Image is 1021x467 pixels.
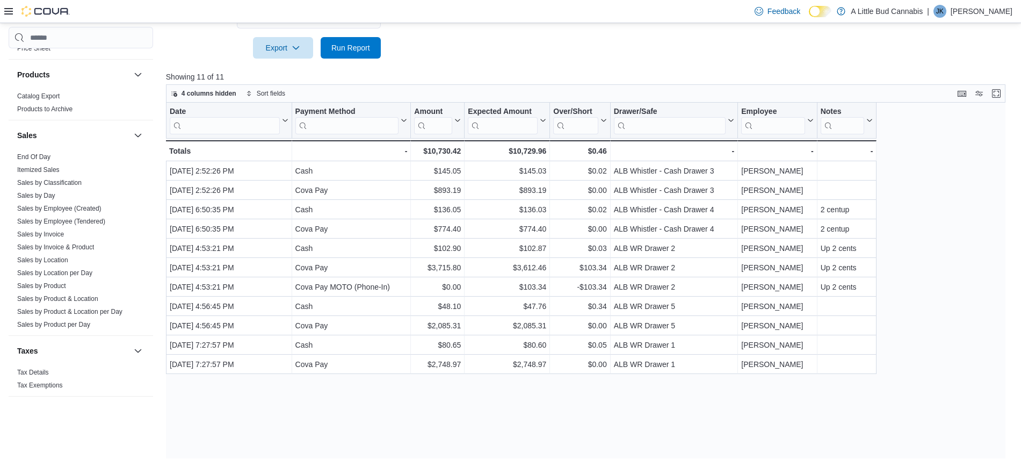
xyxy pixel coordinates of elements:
[9,90,153,120] div: Products
[295,184,407,197] div: Cova Pay
[17,307,122,316] span: Sales by Product & Location per Day
[741,107,813,134] button: Employee
[170,242,288,255] div: [DATE] 4:53:21 PM
[414,107,452,117] div: Amount
[468,107,538,117] div: Expected Amount
[170,281,288,294] div: [DATE] 4:53:21 PM
[17,282,66,290] a: Sales by Product
[17,44,50,53] span: Price Sheet
[295,107,399,117] div: Payment Method
[614,204,735,217] div: ALB Whistler - Cash Drawer 4
[170,107,280,134] div: Date
[553,184,606,197] div: $0.00
[750,1,805,22] a: Feedback
[17,320,90,329] span: Sales by Product per Day
[553,320,606,333] div: $0.00
[468,242,546,255] div: $102.87
[17,346,38,356] h3: Taxes
[741,223,813,236] div: [PERSON_NAME]
[933,5,946,18] div: Jake Kearns
[170,358,288,371] div: [DATE] 7:27:57 PM
[553,107,598,117] div: Over/Short
[614,281,735,294] div: ALB WR Drawer 2
[17,130,129,141] button: Sales
[820,242,873,255] div: Up 2 cents
[257,89,285,98] span: Sort fields
[17,231,64,238] a: Sales by Invoice
[820,107,864,134] div: Notes
[414,320,461,333] div: $2,085.31
[741,358,813,371] div: [PERSON_NAME]
[17,269,92,277] a: Sales by Location per Day
[170,165,288,178] div: [DATE] 2:52:26 PM
[741,262,813,275] div: [PERSON_NAME]
[295,262,407,275] div: Cova Pay
[553,223,606,236] div: $0.00
[741,242,813,255] div: [PERSON_NAME]
[820,145,873,157] div: -
[17,321,90,328] a: Sales by Product per Day
[17,368,49,377] span: Tax Details
[17,105,73,113] a: Products to Archive
[295,107,407,134] button: Payment Method
[553,281,606,294] div: -$103.34
[553,107,606,134] button: Over/Short
[295,145,407,157] div: -
[242,87,289,100] button: Sort fields
[17,217,105,226] span: Sales by Employee (Tendered)
[414,300,461,313] div: $48.10
[613,107,726,134] div: Drawer/Safe
[741,107,805,117] div: Employee
[170,262,288,275] div: [DATE] 4:53:21 PM
[259,37,307,59] span: Export
[17,295,98,303] a: Sales by Product & Location
[414,242,461,255] div: $102.90
[614,339,735,352] div: ALB WR Drawer 1
[9,42,153,59] div: Pricing
[553,165,606,178] div: $0.02
[809,6,831,17] input: Dark Mode
[169,145,288,157] div: Totals
[170,204,288,217] div: [DATE] 6:50:35 PM
[553,107,598,134] div: Over/Short
[990,87,1003,100] button: Enter fullscreen
[166,71,1014,82] p: Showing 11 of 11
[553,145,606,157] div: $0.46
[767,6,800,17] span: Feedback
[614,223,735,236] div: ALB Whistler - Cash Drawer 4
[17,369,49,376] a: Tax Details
[17,179,82,186] a: Sales by Classification
[132,129,144,142] button: Sales
[614,262,735,275] div: ALB WR Drawer 2
[170,184,288,197] div: [DATE] 2:52:26 PM
[809,17,809,18] span: Dark Mode
[468,184,546,197] div: $893.19
[414,145,461,157] div: $10,730.42
[21,6,70,17] img: Cova
[295,300,407,313] div: Cash
[17,69,50,80] h3: Products
[295,339,407,352] div: Cash
[468,358,546,371] div: $2,748.97
[613,145,734,157] div: -
[17,166,60,174] a: Itemized Sales
[170,107,280,117] div: Date
[741,339,813,352] div: [PERSON_NAME]
[741,320,813,333] div: [PERSON_NAME]
[253,37,313,59] button: Export
[414,165,461,178] div: $145.05
[295,107,399,134] div: Payment Method
[553,358,606,371] div: $0.00
[17,294,98,303] span: Sales by Product & Location
[468,107,538,134] div: Expected Amount
[17,204,102,213] span: Sales by Employee (Created)
[170,107,288,134] button: Date
[17,346,129,356] button: Taxes
[321,37,381,59] button: Run Report
[9,150,153,335] div: Sales
[295,204,407,217] div: Cash
[17,243,94,251] a: Sales by Invoice & Product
